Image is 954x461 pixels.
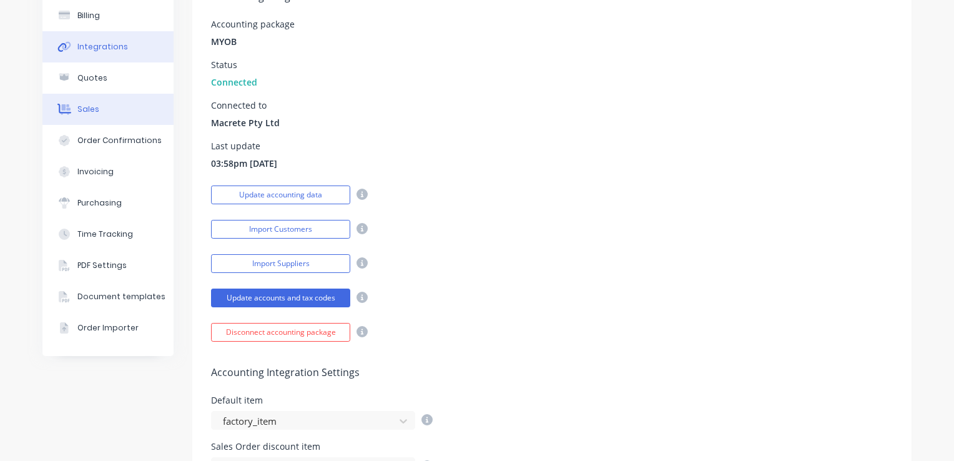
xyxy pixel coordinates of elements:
div: Document templates [77,291,165,302]
div: Integrations [77,41,128,52]
div: Default item [211,396,433,405]
span: 03:58pm [DATE] [211,157,277,170]
button: Sales [42,94,174,125]
button: Order Importer [42,312,174,344]
div: Time Tracking [77,229,133,240]
div: Quotes [77,72,107,84]
div: Order Importer [77,322,139,334]
span: Connected [211,76,257,89]
button: Import Customers [211,220,350,239]
button: Document templates [42,281,174,312]
button: Integrations [42,31,174,62]
div: Sales [77,104,99,115]
div: Accounting package [211,20,295,29]
div: Order Confirmations [77,135,162,146]
div: Last update [211,142,277,151]
div: Status [211,61,257,69]
div: Billing [77,10,100,21]
button: Update accounting data [211,186,350,204]
div: Connected to [211,101,280,110]
div: Invoicing [77,166,114,177]
button: Order Confirmations [42,125,174,156]
button: Time Tracking [42,219,174,250]
span: MYOB [211,35,237,48]
button: Quotes [42,62,174,94]
button: PDF Settings [42,250,174,281]
button: Invoicing [42,156,174,187]
button: Disconnect accounting package [211,323,350,342]
h5: Accounting Integration Settings [211,367,893,379]
button: Import Suppliers [211,254,350,273]
button: Update accounts and tax codes [211,289,350,307]
span: Macrete Pty Ltd [211,116,280,129]
div: PDF Settings [77,260,127,271]
div: Purchasing [77,197,122,209]
button: Purchasing [42,187,174,219]
div: Sales Order discount item [211,442,433,451]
